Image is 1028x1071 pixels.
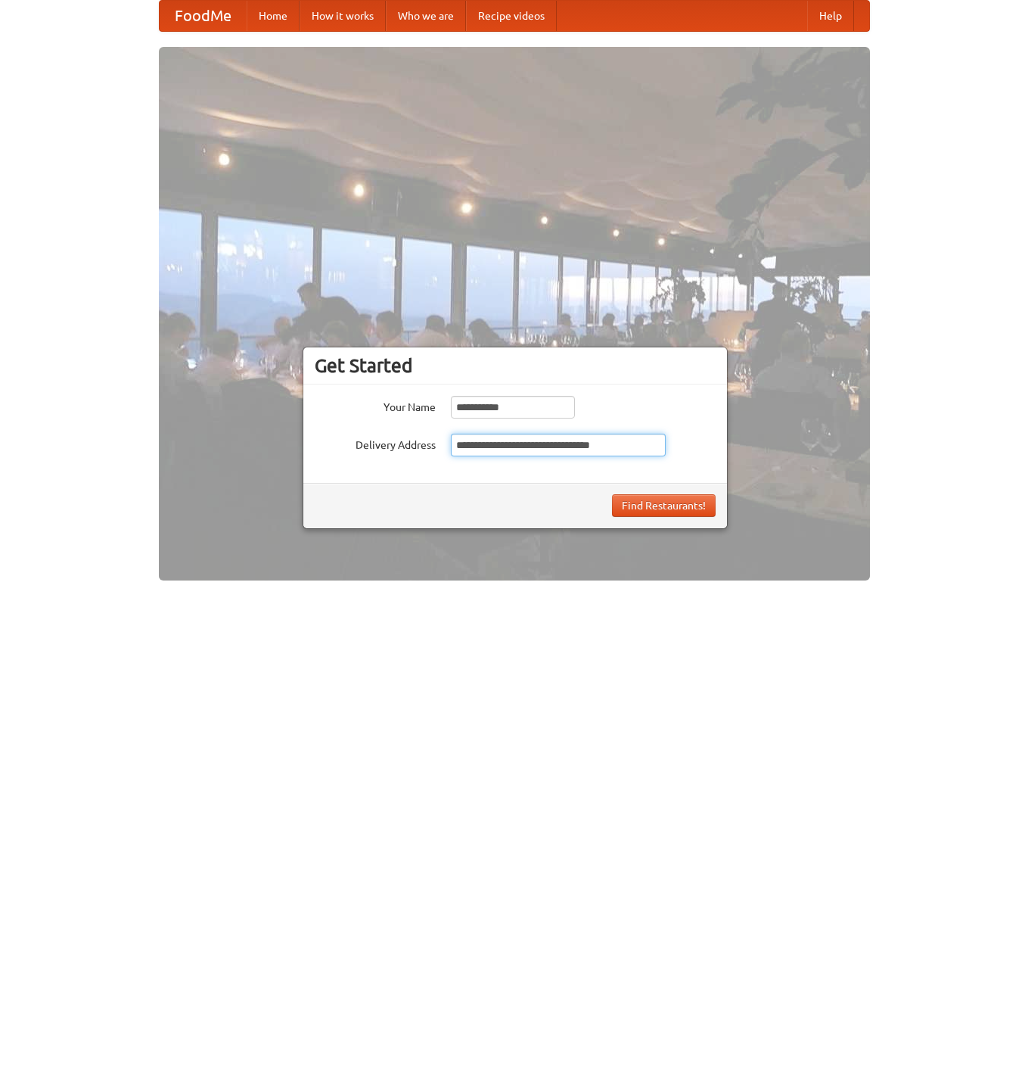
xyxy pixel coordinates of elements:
a: Help [807,1,854,31]
label: Delivery Address [315,434,436,453]
a: How it works [300,1,386,31]
button: Find Restaurants! [612,494,716,517]
a: Home [247,1,300,31]
a: Recipe videos [466,1,557,31]
label: Your Name [315,396,436,415]
a: FoodMe [160,1,247,31]
h3: Get Started [315,354,716,377]
a: Who we are [386,1,466,31]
